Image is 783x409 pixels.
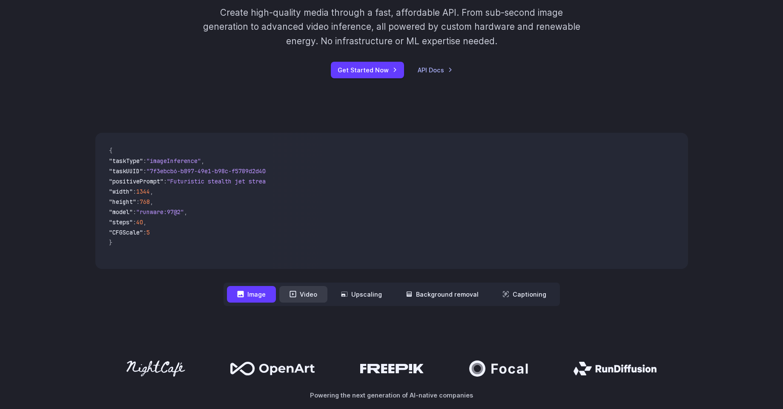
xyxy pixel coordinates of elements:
[184,208,187,216] span: ,
[109,177,163,185] span: "positivePrompt"
[492,286,556,303] button: Captioning
[136,208,184,216] span: "runware:97@2"
[95,390,688,400] p: Powering the next generation of AI-native companies
[109,147,112,154] span: {
[396,286,489,303] button: Background removal
[109,167,143,175] span: "taskUUID"
[133,208,136,216] span: :
[150,188,153,195] span: ,
[146,229,150,236] span: 5
[227,286,276,303] button: Image
[140,198,150,206] span: 768
[109,157,143,165] span: "taskType"
[163,177,167,185] span: :
[167,177,477,185] span: "Futuristic stealth jet streaking through a neon-lit cityscape with glowing purple exhaust"
[136,218,143,226] span: 40
[418,65,453,75] a: API Docs
[136,188,150,195] span: 1344
[202,6,581,48] p: Create high-quality media through a fast, affordable API. From sub-second image generation to adv...
[331,62,404,78] a: Get Started Now
[201,157,204,165] span: ,
[109,218,133,226] span: "steps"
[146,157,201,165] span: "imageInference"
[109,188,133,195] span: "width"
[136,198,140,206] span: :
[143,218,146,226] span: ,
[279,286,327,303] button: Video
[109,229,143,236] span: "CFGScale"
[109,208,133,216] span: "model"
[133,188,136,195] span: :
[143,167,146,175] span: :
[146,167,276,175] span: "7f3ebcb6-b897-49e1-b98c-f5789d2d40d7"
[109,198,136,206] span: "height"
[143,157,146,165] span: :
[109,239,112,246] span: }
[331,286,392,303] button: Upscaling
[133,218,136,226] span: :
[143,229,146,236] span: :
[150,198,153,206] span: ,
